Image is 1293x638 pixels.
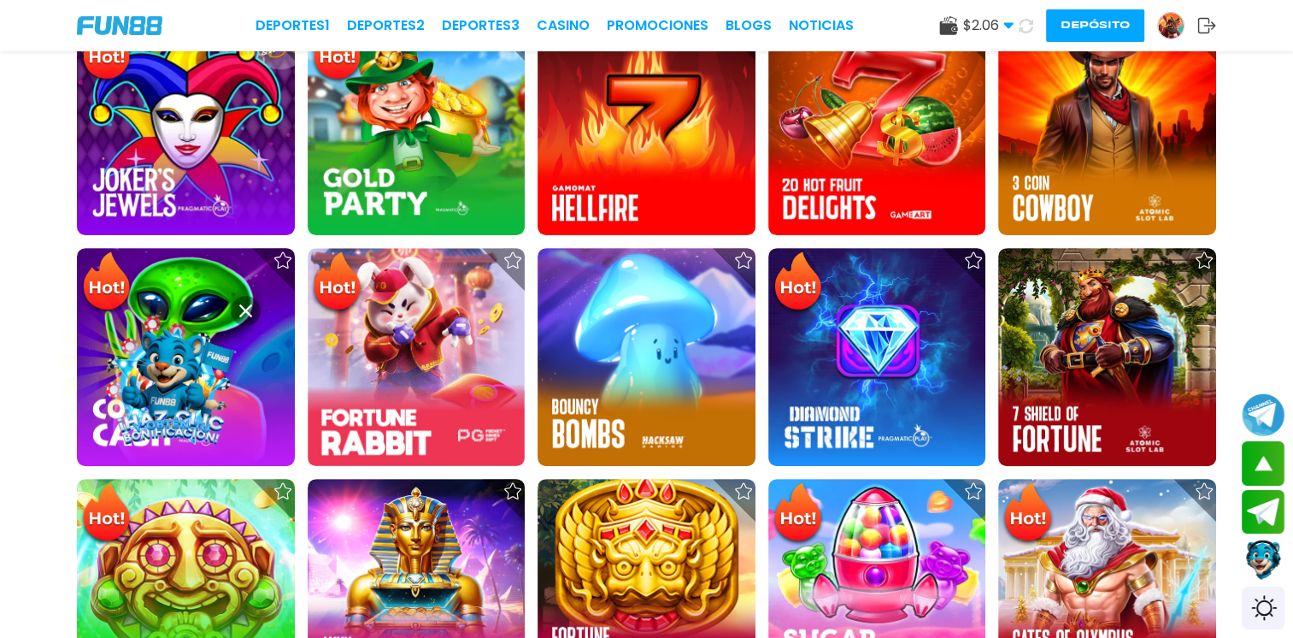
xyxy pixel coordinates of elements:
img: Fortune Rabbit [308,248,526,466]
img: Company Logo [77,16,162,35]
a: Avatar [1157,12,1197,39]
img: Hot [79,250,134,316]
button: Depósito [1046,9,1144,42]
img: Avatar [1158,13,1184,38]
a: CASINO [537,15,590,36]
button: scroll up [1242,441,1284,486]
img: Joker's Jewels [77,18,295,236]
img: Gold Party [308,18,526,236]
img: Hot [309,250,365,316]
a: Promociones [607,15,708,36]
img: Bouncy Bombs 96% [538,248,755,466]
button: Join telegram channel [1242,393,1284,437]
img: Cosmic Cash [77,248,295,466]
img: Hot [1000,481,1055,547]
a: Deportes3 [442,15,520,36]
a: Deportes2 [347,15,425,36]
img: Hot [770,481,826,547]
a: Deportes1 [256,15,330,36]
img: Hot [770,250,826,316]
img: 3 Coin Cowboy [998,18,1216,236]
span: $ 2.06 [963,15,1014,36]
img: Diamond Strike [768,248,986,466]
a: NOTICIAS [789,15,854,36]
img: Hot [79,20,134,86]
button: Contact customer service [1242,538,1284,582]
img: Image Link [94,304,248,458]
img: Hot [309,20,365,86]
div: Switch theme [1242,587,1284,629]
button: Join telegram [1242,490,1284,535]
img: 7 Shields of Fortune [998,248,1216,466]
img: 20 Hot Fruit Delights [768,18,986,236]
img: Hellfire [538,18,755,236]
img: Hot [79,481,134,547]
a: BLOGS [726,15,772,36]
